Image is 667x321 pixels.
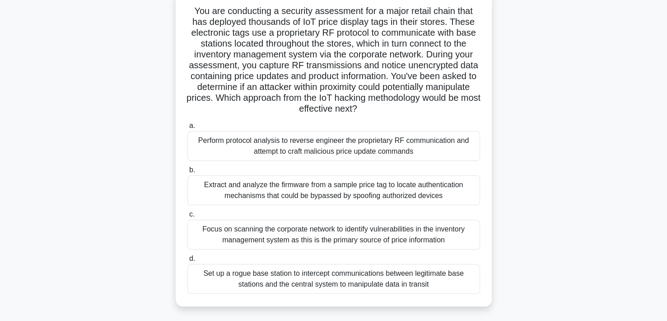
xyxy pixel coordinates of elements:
span: d. [189,255,195,262]
div: Focus on scanning the corporate network to identify vulnerabilities in the inventory management s... [187,220,480,250]
span: c. [189,210,195,218]
span: b. [189,166,195,174]
span: a. [189,122,195,129]
div: Set up a rogue base station to intercept communications between legitimate base stations and the ... [187,264,480,294]
div: Extract and analyze the firmware from a sample price tag to locate authentication mechanisms that... [187,175,480,205]
div: Perform protocol analysis to reverse engineer the proprietary RF communication and attempt to cra... [187,131,480,161]
h5: You are conducting a security assessment for a major retail chain that has deployed thousands of ... [187,5,481,115]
